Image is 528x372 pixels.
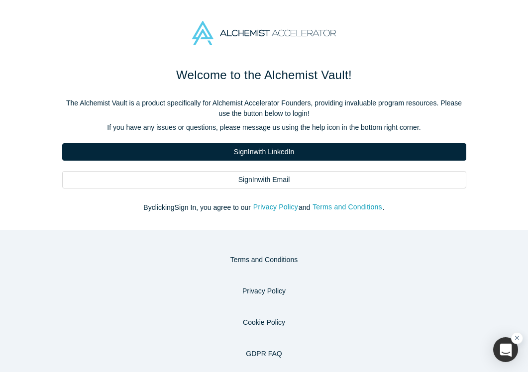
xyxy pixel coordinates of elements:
a: SignInwith Email [62,171,466,188]
h1: Welcome to the Alchemist Vault! [62,66,466,84]
p: The Alchemist Vault is a product specifically for Alchemist Accelerator Founders, providing inval... [62,98,466,119]
button: Privacy Policy [253,201,299,213]
p: If you have any issues or questions, please message us using the help icon in the bottom right co... [62,122,466,133]
a: SignInwith LinkedIn [62,143,466,161]
img: Alchemist Accelerator Logo [192,21,335,45]
button: Terms and Conditions [220,251,308,269]
button: Privacy Policy [232,282,296,300]
button: Cookie Policy [232,314,296,331]
button: Terms and Conditions [312,201,383,213]
p: By clicking Sign In , you agree to our and . [62,202,466,213]
a: GDPR FAQ [235,345,292,363]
